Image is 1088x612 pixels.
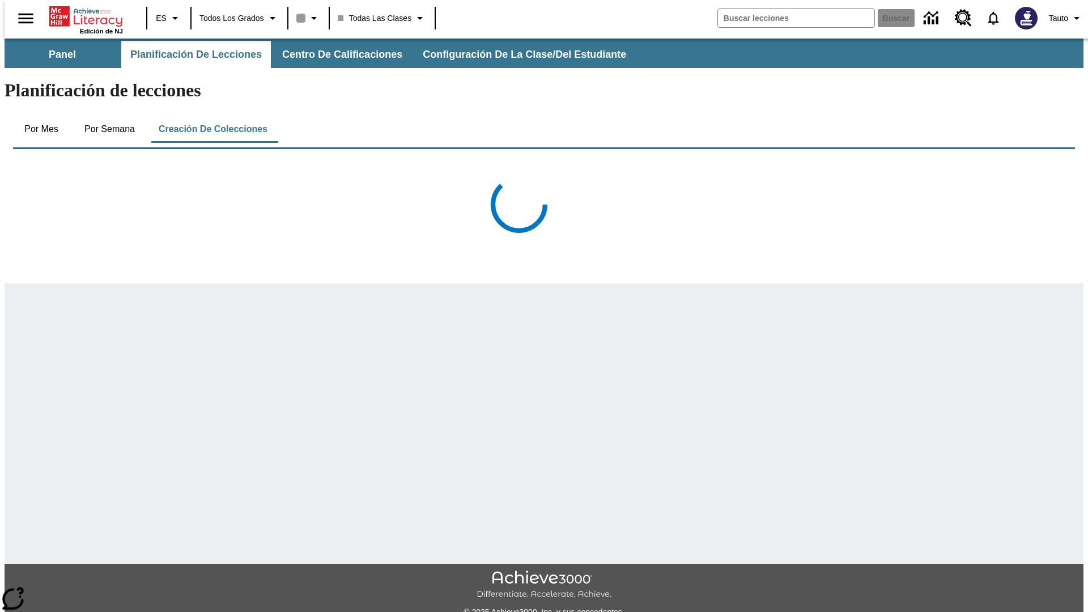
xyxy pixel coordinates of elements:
[338,12,412,24] span: Todas las clases
[282,48,402,61] span: Centro de calificaciones
[130,48,262,61] span: Planificación de lecciones
[1015,7,1038,29] img: Avatar
[150,116,277,143] button: Creación de colecciones
[423,48,626,61] span: Configuración de la clase/del estudiante
[49,4,123,35] div: Portada
[1049,12,1068,24] span: Tauto
[333,8,432,28] button: Clase: Todas las clases, Selecciona una clase
[5,41,636,68] div: Subbarra de navegación
[1008,3,1044,33] button: Escoja un nuevo avatar
[948,3,979,33] a: Centro de recursos, Se abrirá en una pestaña nueva.
[1044,8,1088,28] button: Perfil/Configuración
[5,80,1083,101] h1: Planificación de lecciones
[151,8,187,28] button: Lenguaje: ES, Selecciona un idioma
[49,5,123,28] a: Portada
[979,3,1008,33] a: Notificaciones
[414,41,635,68] button: Configuración de la clase/del estudiante
[121,41,271,68] button: Planificación de lecciones
[13,116,70,143] button: Por mes
[718,9,874,27] input: Buscar campo
[195,8,284,28] button: Grado: Todos los grados, Elige un grado
[75,116,144,143] button: Por semana
[80,28,123,35] span: Edición de NJ
[5,39,1083,68] div: Subbarra de navegación
[49,48,76,61] span: Panel
[917,3,948,34] a: Centro de información
[9,2,42,35] button: Abrir el menú lateral
[273,41,411,68] button: Centro de calificaciones
[6,41,119,68] button: Panel
[477,571,611,600] img: Achieve3000 Differentiate Accelerate Achieve
[199,12,264,24] span: Todos los grados
[156,12,167,24] span: ES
